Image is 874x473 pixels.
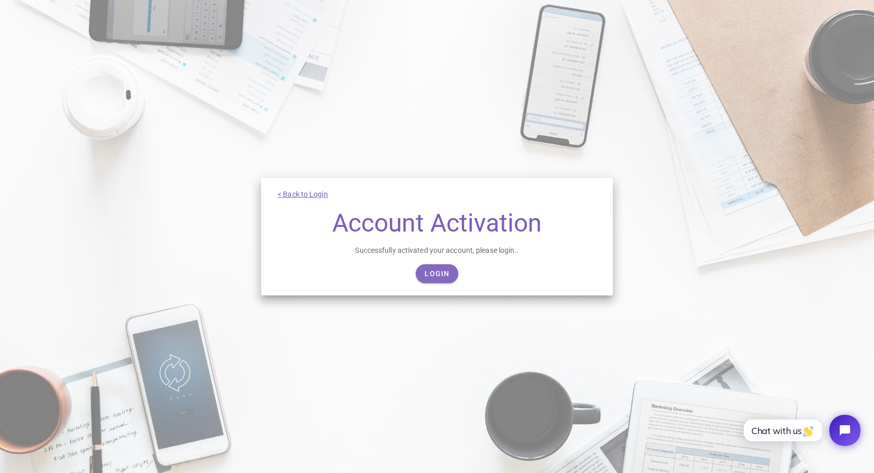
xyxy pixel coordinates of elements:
h1: Account Activation [278,210,596,236]
a: < Back to Login [278,190,328,198]
iframe: Tidio Chat [732,406,869,455]
a: Login [416,264,458,283]
span: Login [424,269,449,278]
div: Successfully activated your account, please login.. [278,245,596,256]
